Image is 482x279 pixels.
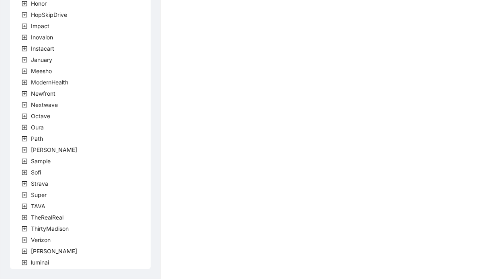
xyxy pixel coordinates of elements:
span: Super [29,190,48,200]
span: [PERSON_NAME] [31,146,77,153]
span: TheRealReal [29,213,65,222]
span: TAVA [31,203,45,209]
span: plus-square [22,192,27,198]
span: plus-square [22,136,27,142]
span: Instacart [29,44,56,53]
span: Path [29,134,45,144]
span: plus-square [22,12,27,18]
span: Sofi [31,169,41,176]
span: plus-square [22,91,27,96]
span: plus-square [22,35,27,40]
span: Meesho [29,66,53,76]
span: plus-square [22,181,27,187]
span: January [29,55,54,65]
span: plus-square [22,68,27,74]
span: Inovalon [31,34,53,41]
span: plus-square [22,1,27,6]
span: plus-square [22,203,27,209]
span: plus-square [22,125,27,130]
span: Inovalon [29,33,55,42]
span: ModernHealth [29,78,70,87]
span: Verizon [31,236,51,243]
span: plus-square [22,80,27,85]
span: [PERSON_NAME] [31,248,77,254]
span: plus-square [22,226,27,232]
span: Meesho [31,68,52,74]
span: Impact [29,21,51,31]
span: Rothman [29,145,79,155]
span: plus-square [22,260,27,265]
span: plus-square [22,215,27,220]
span: Sofi [29,168,43,177]
span: luminai [31,259,49,266]
span: plus-square [22,147,27,153]
span: plus-square [22,113,27,119]
span: HopSkipDrive [29,10,69,20]
span: plus-square [22,158,27,164]
span: Octave [29,111,52,121]
span: Path [31,135,43,142]
span: plus-square [22,170,27,175]
span: Super [31,191,47,198]
span: Impact [31,23,49,29]
span: plus-square [22,46,27,51]
span: plus-square [22,102,27,108]
span: TheRealReal [31,214,63,221]
span: Octave [31,113,50,119]
span: Nextwave [31,101,58,108]
span: Newfront [31,90,55,97]
span: luminai [29,258,51,267]
span: ThirtyMadison [31,225,69,232]
span: Instacart [31,45,54,52]
span: Oura [31,124,44,131]
span: Newfront [29,89,57,98]
span: Virta [29,246,79,256]
span: TAVA [29,201,47,211]
span: Strava [29,179,50,189]
span: Sample [31,158,51,164]
span: HopSkipDrive [31,11,67,18]
span: ThirtyMadison [29,224,70,234]
span: Strava [31,180,48,187]
span: plus-square [22,248,27,254]
span: ModernHealth [31,79,68,86]
span: plus-square [22,237,27,243]
span: plus-square [22,23,27,29]
span: Nextwave [29,100,59,110]
span: January [31,56,52,63]
span: plus-square [22,57,27,63]
span: Sample [29,156,52,166]
span: Verizon [29,235,52,245]
span: Oura [29,123,45,132]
